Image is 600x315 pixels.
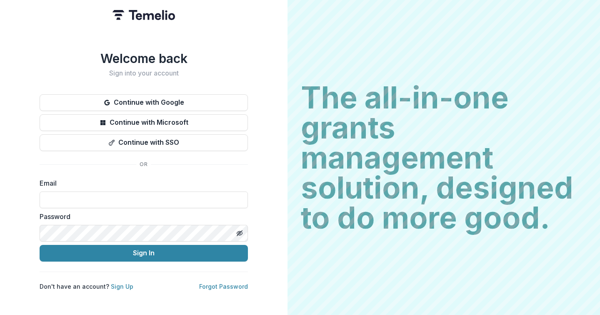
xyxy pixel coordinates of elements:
label: Email [40,178,243,188]
a: Forgot Password [199,283,248,290]
button: Toggle password visibility [233,227,246,240]
button: Continue with Google [40,94,248,111]
a: Sign Up [111,283,133,290]
label: Password [40,212,243,222]
button: Continue with Microsoft [40,114,248,131]
button: Sign In [40,245,248,262]
img: Temelio [112,10,175,20]
h1: Welcome back [40,51,248,66]
p: Don't have an account? [40,282,133,291]
h2: Sign into your account [40,69,248,77]
button: Continue with SSO [40,134,248,151]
